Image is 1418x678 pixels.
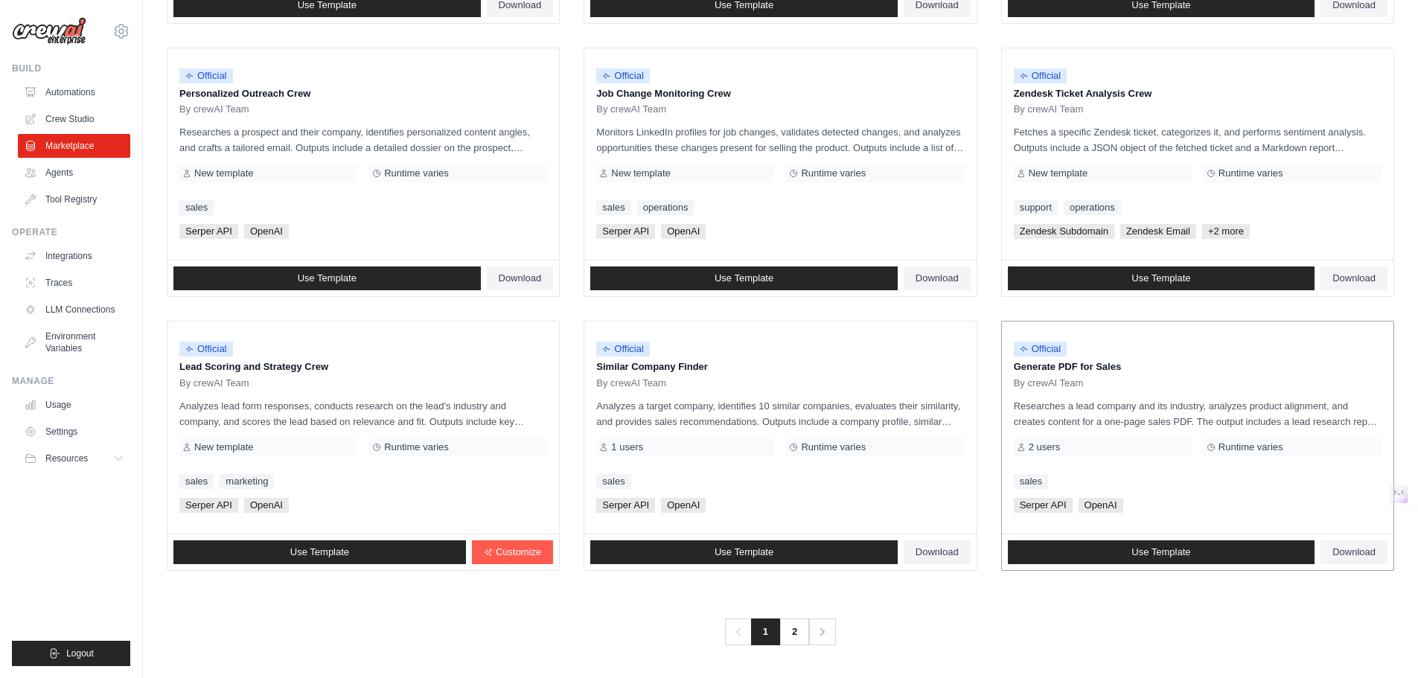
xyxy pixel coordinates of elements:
[496,546,541,558] span: Customize
[18,271,130,295] a: Traces
[590,266,898,290] a: Use Template
[1014,359,1382,374] p: Generate PDF for Sales
[916,272,959,284] span: Download
[1064,200,1121,215] a: operations
[1014,68,1067,83] span: Official
[611,167,670,179] span: New template
[801,441,866,453] span: Runtime varies
[18,80,130,104] a: Automations
[1014,124,1382,156] p: Fetches a specific Zendesk ticket, categorizes it, and performs sentiment analysis. Outputs inclu...
[916,546,959,558] span: Download
[384,441,449,453] span: Runtime varies
[715,546,773,558] span: Use Template
[596,124,964,156] p: Monitors LinkedIn profiles for job changes, validates detected changes, and analyzes opportunitie...
[1014,342,1067,356] span: Official
[1332,546,1376,558] span: Download
[499,272,542,284] span: Download
[18,393,130,417] a: Usage
[179,342,233,356] span: Official
[661,224,706,239] span: OpenAI
[1219,167,1283,179] span: Runtime varies
[194,167,253,179] span: New template
[1014,86,1382,101] p: Zendesk Ticket Analysis Crew
[1079,498,1123,513] span: OpenAI
[1014,200,1058,215] a: support
[45,452,88,464] span: Resources
[12,226,130,238] div: Operate
[1014,398,1382,429] p: Researches a lead company and its industry, analyzes product alignment, and creates content for a...
[298,272,357,284] span: Use Template
[1219,441,1283,453] span: Runtime varies
[179,124,547,156] p: Researches a prospect and their company, identifies personalized content angles, and crafts a tai...
[18,188,130,211] a: Tool Registry
[596,200,630,215] a: sales
[194,441,253,453] span: New template
[1131,546,1190,558] span: Use Template
[596,103,666,115] span: By crewAI Team
[220,474,274,489] a: marketing
[173,540,466,564] a: Use Template
[179,68,233,83] span: Official
[1014,377,1084,389] span: By crewAI Team
[596,224,655,239] span: Serper API
[179,398,547,429] p: Analyzes lead form responses, conducts research on the lead's industry and company, and scores th...
[596,498,655,513] span: Serper API
[244,224,289,239] span: OpenAI
[173,266,481,290] a: Use Template
[12,641,130,666] button: Logout
[801,167,866,179] span: Runtime varies
[18,324,130,360] a: Environment Variables
[179,498,238,513] span: Serper API
[596,474,630,489] a: sales
[1008,540,1315,564] a: Use Template
[1131,272,1190,284] span: Use Template
[611,441,643,453] span: 1 users
[1320,540,1387,564] a: Download
[661,498,706,513] span: OpenAI
[179,377,249,389] span: By crewAI Team
[472,540,553,564] a: Customize
[1029,167,1088,179] span: New template
[715,272,773,284] span: Use Template
[596,86,964,101] p: Job Change Monitoring Crew
[179,474,214,489] a: sales
[596,398,964,429] p: Analyzes a target company, identifies 10 similar companies, evaluates their similarity, and provi...
[779,618,809,645] a: 2
[1008,266,1315,290] a: Use Template
[244,498,289,513] span: OpenAI
[1202,224,1250,239] span: +2 more
[18,298,130,322] a: LLM Connections
[179,103,249,115] span: By crewAI Team
[179,200,214,215] a: sales
[18,244,130,268] a: Integrations
[1014,498,1073,513] span: Serper API
[1014,474,1048,489] a: sales
[487,266,554,290] a: Download
[904,266,971,290] a: Download
[1332,272,1376,284] span: Download
[384,167,449,179] span: Runtime varies
[725,618,836,645] nav: Pagination
[904,540,971,564] a: Download
[18,420,130,444] a: Settings
[12,17,86,45] img: Logo
[179,224,238,239] span: Serper API
[12,63,130,74] div: Build
[12,375,130,387] div: Manage
[18,447,130,470] button: Resources
[1320,266,1387,290] a: Download
[1120,224,1196,239] span: Zendesk Email
[179,86,547,101] p: Personalized Outreach Crew
[637,200,694,215] a: operations
[66,647,94,659] span: Logout
[596,359,964,374] p: Similar Company Finder
[596,377,666,389] span: By crewAI Team
[18,161,130,185] a: Agents
[18,107,130,131] a: Crew Studio
[290,546,349,558] span: Use Template
[1014,224,1114,239] span: Zendesk Subdomain
[596,342,650,356] span: Official
[596,68,650,83] span: Official
[179,359,547,374] p: Lead Scoring and Strategy Crew
[590,540,898,564] a: Use Template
